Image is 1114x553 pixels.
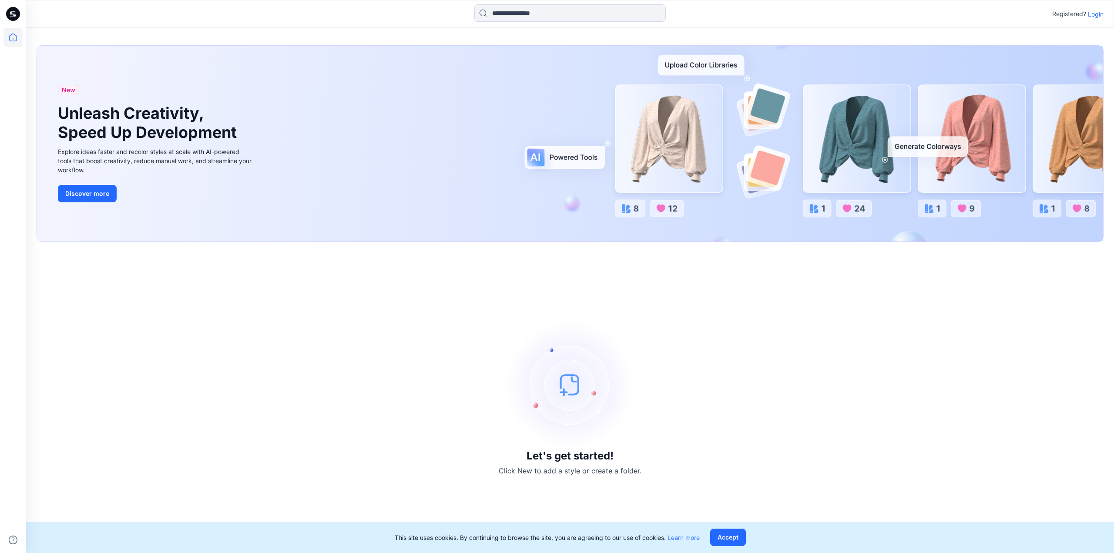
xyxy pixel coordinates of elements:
[505,319,635,450] img: empty-state-image.svg
[58,104,241,141] h1: Unleash Creativity, Speed Up Development
[668,534,700,541] a: Learn more
[58,147,254,174] div: Explore ideas faster and recolor styles at scale with AI-powered tools that boost creativity, red...
[1088,10,1104,19] p: Login
[62,85,75,95] span: New
[710,529,746,546] button: Accept
[58,185,117,202] button: Discover more
[527,450,614,462] h3: Let's get started!
[395,533,700,542] p: This site uses cookies. By continuing to browse the site, you are agreeing to our use of cookies.
[58,185,254,202] a: Discover more
[499,466,641,476] p: Click New to add a style or create a folder.
[1052,9,1086,19] p: Registered?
